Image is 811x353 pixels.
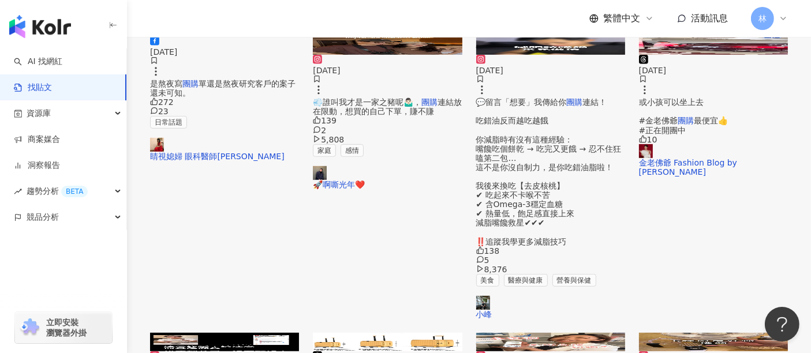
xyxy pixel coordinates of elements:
img: post-image [476,333,625,351]
a: 商案媒合 [14,134,60,145]
div: 10 [639,135,788,144]
span: 活動訊息 [691,13,728,24]
a: KOL Avatar🚀啊嘶光年❤️ [313,166,462,189]
div: 23 [150,107,299,116]
div: [DATE] [476,66,625,75]
div: 272 [150,97,299,107]
span: 感情 [341,144,364,157]
img: KOL Avatar [639,144,653,158]
a: KOL Avatar小峰 [476,296,625,319]
div: 138 [476,246,625,256]
span: 💨誰叫我才是一家之豬呢🤷🏻‍♂️， [313,97,421,107]
div: BETA [61,186,88,197]
img: KOL Avatar [313,166,327,180]
span: 單還是熬夜研究客戶的案子還未可知。 [150,79,296,97]
span: 是熬夜寫 [150,79,182,88]
div: post-image商業合作 [639,333,788,351]
span: 美食 [476,274,499,287]
span: 趨勢分析 [27,178,88,204]
img: post-image [150,333,299,351]
mark: 團購 [678,116,694,125]
a: 找貼文 [14,82,52,93]
div: 8,376 [476,265,625,274]
span: 繁體中文 [603,12,640,25]
a: KOL Avatar睛視媳婦 眼科醫師[PERSON_NAME] [150,138,299,161]
span: 林 [758,12,767,25]
img: KOL Avatar [150,138,164,152]
span: 立即安裝 瀏覽器外掛 [46,317,87,338]
span: 連結放在限動，想買的自己下單，賺不賺 [313,97,462,116]
span: 競品分析 [27,204,59,230]
span: rise [14,187,22,196]
span: 家庭 [313,144,336,157]
span: 營養與保健 [552,274,596,287]
img: KOL Avatar [476,296,490,310]
mark: 團購 [421,97,438,107]
img: post-image [639,333,788,351]
img: logo [9,15,71,38]
iframe: Help Scout Beacon - Open [765,307,799,341]
span: 💬留言「想要」我傳給你 [476,97,567,107]
div: 5,808 [313,135,462,144]
img: post-image [639,36,788,55]
div: post-image商業合作 [476,36,625,55]
div: [DATE] [313,66,462,75]
img: post-image [313,36,462,55]
a: 洞察報告 [14,160,60,171]
div: post-image商業合作 [150,333,299,351]
span: 或小孩可以坐上去 #金老佛爺 [639,97,704,125]
span: 日常話題 [150,116,187,129]
img: chrome extension [18,318,41,337]
div: 139 [313,116,462,125]
img: post-image [476,36,625,55]
div: post-image商業合作 [313,36,462,55]
span: 資源庫 [27,100,51,126]
span: 最便宜👍 #正在開團中 [639,116,728,134]
a: KOL Avatar金老佛爺 Fashion Blog by [PERSON_NAME] [639,144,788,176]
mark: 團購 [182,79,199,88]
div: 5 [476,256,625,265]
span: 醫療與健康 [504,274,548,287]
div: post-image商業合作 [639,36,788,55]
img: post-image [313,333,462,351]
a: chrome extension立即安裝 瀏覽器外掛 [15,312,112,343]
a: searchAI 找網紅 [14,56,62,67]
div: 2 [313,126,462,135]
div: post-image商業合作 [476,333,625,351]
div: [DATE] [150,47,299,57]
div: post-image商業合作 [313,333,462,351]
div: [DATE] [639,66,788,75]
mark: 團購 [567,97,583,107]
span: 連結！ 吃錯油反而越吃越餓 你減脂時有沒有這種經驗： 嘴饞吃個餅乾 → 吃完又更餓 → 忍不住狂嗑第二包… 這不是你沒自制力，是你吃錯油脂啦！ 我後來換吃【去皮核桃】 ✔ 吃起來不卡喉不苦 ✔ ... [476,97,621,246]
